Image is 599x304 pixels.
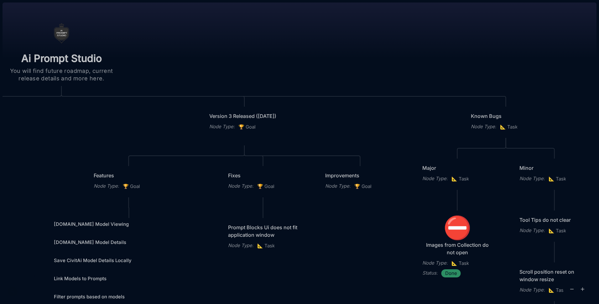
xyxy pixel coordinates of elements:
[209,112,279,120] div: Version 3 Released ([DATE])
[228,172,298,179] div: Fixes
[423,216,492,239] div: ⛔️
[325,182,351,190] div: Node Type :
[451,176,459,182] i: 📐
[422,259,448,267] div: Node Type :
[54,293,125,301] span: Filter prompts based on models
[513,210,596,241] div: Tool Tips do not clearNode Type:📐Task
[50,254,207,267] div: Save CivitAi Model Details Locally
[257,242,275,250] span: Task
[319,166,401,196] div: ImprovementsNode Type:🏆Goal
[123,183,130,189] i: 🏆
[422,164,492,172] div: Major
[354,183,372,190] span: Goal
[50,290,207,303] div: Filter prompts based on models
[257,243,264,249] i: 📐
[519,227,545,234] div: Node Type :
[228,242,253,249] div: Node Type :
[549,286,566,294] span: Task
[94,172,164,179] div: Features
[549,175,566,183] span: Task
[513,262,596,300] div: Scroll position reset on window resizeNode Type:📐Task
[549,287,556,293] i: 📐
[8,286,18,296] img: svg%3e
[54,293,204,301] a: Filter prompts based on models
[209,123,235,130] div: Node Type :
[50,218,207,231] div: [DOMAIN_NAME] Model Viewing
[54,220,204,228] a: [DOMAIN_NAME] Model Viewing
[416,210,498,283] div: ⛔️Images from Collection do not openNode Type:📐TaskStatus:Done
[54,257,132,264] span: Save CivitAi Model Details Locally
[54,257,204,264] a: Save CivitAi Model Details Locally
[471,123,496,130] div: Node Type :
[238,123,256,131] span: Goal
[422,269,438,277] div: Status :
[354,183,362,189] i: 🏆
[549,176,556,182] i: 📐
[500,124,507,130] i: 📐
[54,239,126,246] span: [DOMAIN_NAME] Model Details
[445,270,457,277] span: Done
[422,175,448,182] div: Node Type :
[228,224,298,239] div: Prompt Blocks Ui does not fit application window
[54,275,107,282] span: Link Models to Prompts
[222,218,304,256] div: Prompt Blocks Ui does not fit application windowNode Type:📐Task
[422,241,492,256] div: Images from Collection do not open
[54,275,204,282] a: Link Models to Prompts
[465,106,547,137] div: Known BugsNode Type:📐Task
[54,220,129,228] span: [DOMAIN_NAME] Model Viewing
[451,260,469,267] span: Task
[325,172,395,179] div: Improvements
[50,22,73,45] img: icon
[471,112,541,120] div: Known Bugs
[549,227,566,235] span: Task
[50,236,207,249] div: [DOMAIN_NAME] Model Details
[257,183,264,189] i: 🏆
[228,182,253,190] div: Node Type :
[500,123,518,131] span: Task
[123,183,140,190] span: Goal
[238,124,246,130] i: 🏆
[513,158,596,189] div: MinorNode Type:📐Task
[519,216,590,224] div: Tool Tips do not clear
[50,272,207,285] div: Link Models to Prompts
[451,260,459,266] i: 📐
[54,239,204,246] a: [DOMAIN_NAME] Model Details
[222,166,304,196] div: FixesNode Type:🏆Goal
[257,183,274,190] span: Goal
[519,268,590,283] div: Scroll position reset on window resize
[549,228,556,234] i: 📐
[519,164,590,172] div: Minor
[519,175,545,182] div: Node Type :
[88,166,170,196] div: FeaturesNode Type:🏆Goal
[451,175,469,183] span: Task
[203,106,285,137] div: Version 3 Released ([DATE])Node Type:🏆Goal
[519,286,545,294] div: Node Type :
[416,158,498,189] div: MajorNode Type:📐Task
[94,182,119,190] div: Node Type :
